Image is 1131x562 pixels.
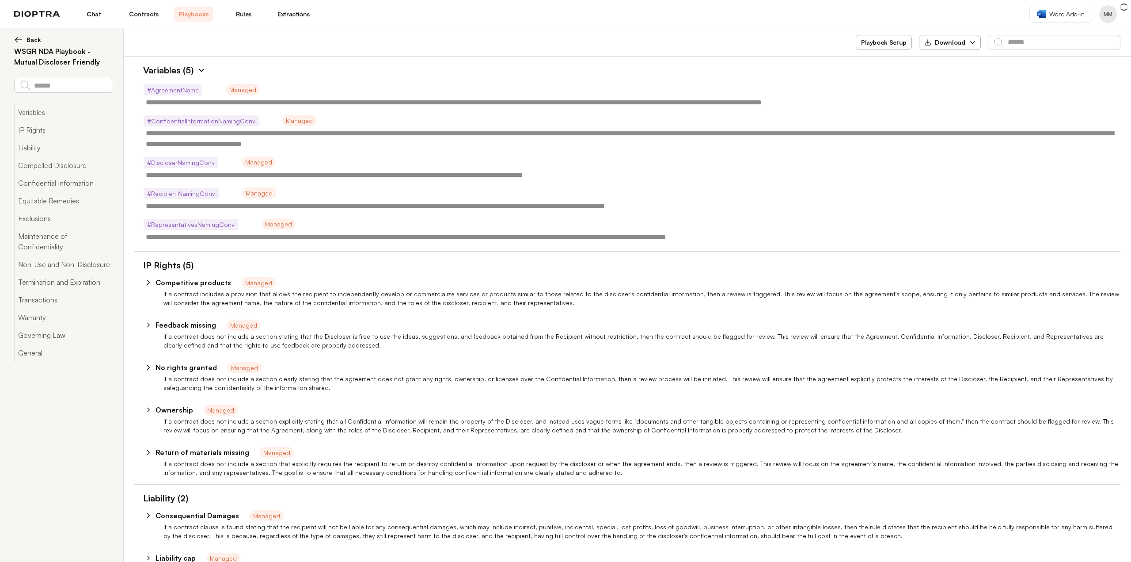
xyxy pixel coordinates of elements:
span: Managed [242,277,276,288]
p: If a contract includes a provision that allows the recipient to independently develop or commerci... [163,290,1120,307]
button: Back [14,35,113,44]
a: Extractions [274,7,313,22]
span: Managed [226,84,260,95]
span: Managed [250,510,284,521]
button: Confidential Information [14,174,113,192]
button: Variables [14,103,113,121]
span: # DiscloserNamingConv [144,157,218,168]
button: General [14,344,113,362]
span: Word Add-in [1049,10,1085,19]
span: Managed [228,362,262,373]
a: Chat [74,7,114,22]
h1: Variables (5) [134,64,194,77]
img: left arrow [14,35,23,44]
a: Word Add-in [1029,6,1092,23]
button: Exclusions [14,210,113,227]
p: If a contract does not include a section explicitly stating that all Confidential Information wil... [163,417,1120,435]
span: Back [27,35,41,44]
span: Managed [242,157,276,168]
button: Playbook Setup [856,35,912,50]
span: # RepresentativesNamingConv [144,219,238,230]
button: IP Rights [14,121,113,139]
span: Managed [242,187,276,199]
p: No rights granted [156,362,217,373]
button: Equitable Remedies [14,192,113,210]
button: Profile menu [1099,5,1117,23]
button: Maintenance of Confidentiality [14,227,113,256]
p: Return of materials missing [156,447,249,458]
img: Expand [197,66,206,75]
button: Liability [14,139,113,157]
button: Compelled Disclosure [14,157,113,174]
p: Consequential Damages [156,510,239,521]
span: Managed [262,218,296,229]
span: Managed [227,320,261,331]
a: Playbooks [174,7,213,22]
a: Contracts [124,7,163,22]
p: If a contract does not include a section stating that the Discloser is free to use the ideas, sug... [163,332,1120,350]
h1: Liability (2) [134,492,188,505]
span: Managed [204,405,238,416]
button: Non-Use and Non-Disclosure [14,256,113,273]
span: Managed [260,447,294,458]
img: word [1037,10,1046,18]
p: If a contract clause is found stating that the recipient will not be liable for any consequential... [163,523,1120,540]
div: Download [924,38,965,47]
button: Governing Law [14,326,113,344]
button: Download [919,35,981,50]
button: Warranty [14,309,113,326]
button: Termination and Expiration [14,273,113,291]
span: # RecipientNamingConv [144,188,219,199]
p: If a contract does not include a section clearly stating that the agreement does not grant any ri... [163,375,1120,392]
img: logo [14,11,60,17]
span: Managed [282,115,316,126]
p: If a contract does not include a section that explicitly requires the recipient to return or dest... [163,459,1120,477]
p: Feedback missing [156,320,216,330]
h1: IP Rights (5) [134,259,194,272]
h2: WSGR NDA Playbook - Mutual Discloser Friendly [14,46,113,67]
span: # AgreementName [144,84,202,96]
button: Transactions [14,291,113,309]
p: Competitive products [156,277,231,288]
p: Ownership [156,405,193,415]
span: # ConfidentialInformationNamingConv [144,115,259,126]
a: Rules [224,7,263,22]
